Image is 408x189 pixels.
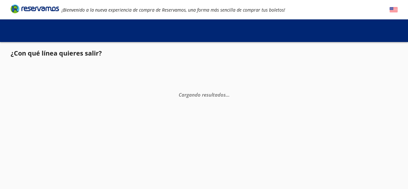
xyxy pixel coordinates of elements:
[11,48,102,58] p: ¿Con qué línea quieres salir?
[228,91,230,98] span: .
[227,91,228,98] span: .
[11,4,59,14] i: Brand Logo
[179,91,230,98] em: Cargando resultados
[11,4,59,16] a: Brand Logo
[226,91,227,98] span: .
[390,6,398,14] button: English
[62,7,285,13] em: ¡Bienvenido a la nueva experiencia de compra de Reservamos, una forma más sencilla de comprar tus...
